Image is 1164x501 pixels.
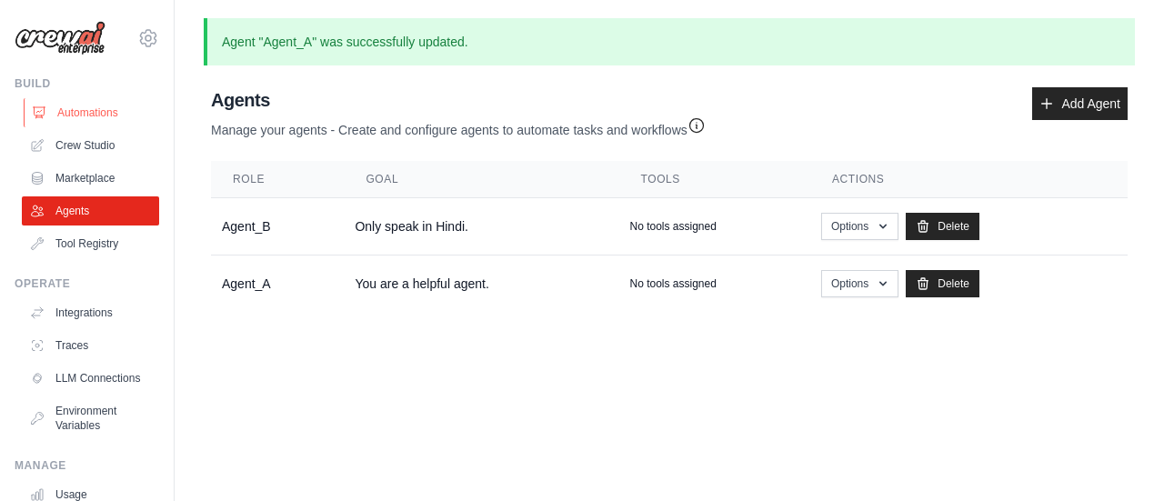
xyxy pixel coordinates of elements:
img: Logo [15,21,105,55]
a: Tool Registry [22,229,159,258]
a: Add Agent [1032,87,1128,120]
td: Agent_B [211,198,344,256]
th: Actions [810,161,1128,198]
a: Automations [24,98,161,127]
a: Delete [906,270,979,297]
a: Agents [22,196,159,225]
div: Manage [15,458,159,473]
a: Delete [906,213,979,240]
div: Operate [15,276,159,291]
td: You are a helpful agent. [344,256,618,313]
button: Options [821,213,898,240]
h2: Agents [211,87,706,113]
p: Agent "Agent_A" was successfully updated. [204,18,1135,65]
a: Integrations [22,298,159,327]
a: Marketplace [22,164,159,193]
a: Environment Variables [22,396,159,440]
a: Traces [22,331,159,360]
p: No tools assigned [630,219,717,234]
td: Only speak in Hindi. [344,198,618,256]
a: LLM Connections [22,364,159,393]
th: Goal [344,161,618,198]
th: Tools [619,161,810,198]
button: Options [821,270,898,297]
td: Agent_A [211,256,344,313]
th: Role [211,161,344,198]
p: No tools assigned [630,276,717,291]
p: Manage your agents - Create and configure agents to automate tasks and workflows [211,113,706,139]
a: Crew Studio [22,131,159,160]
div: Build [15,76,159,91]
